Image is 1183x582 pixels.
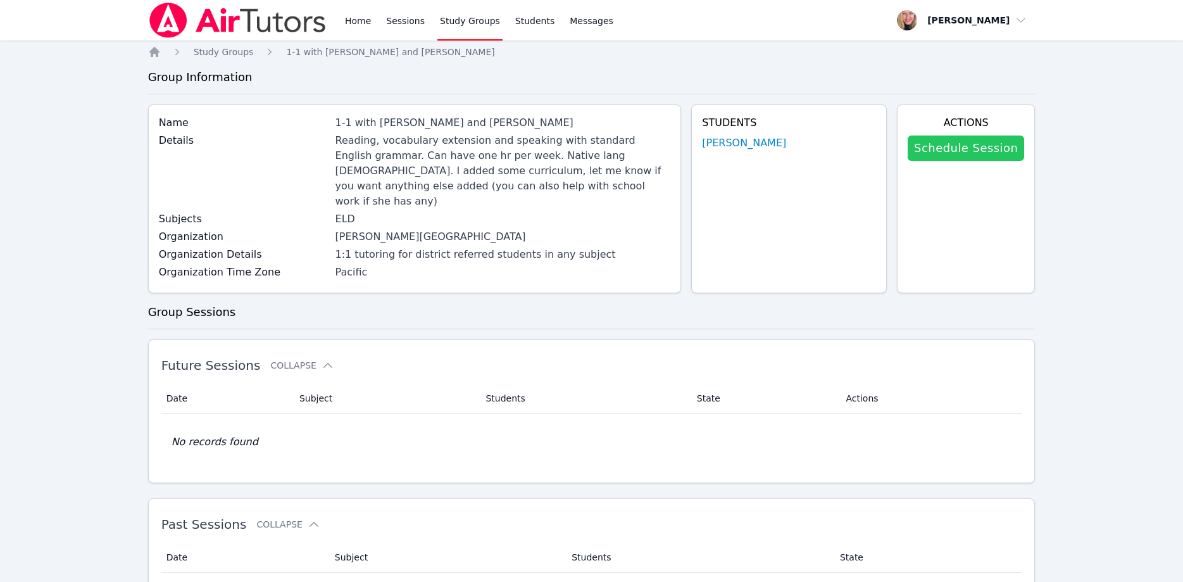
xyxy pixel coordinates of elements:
h4: Actions [908,115,1024,130]
div: ELD [335,212,671,227]
th: Date [161,542,327,573]
span: Future Sessions [161,358,261,373]
span: Messages [570,15,613,27]
th: Date [161,383,292,414]
label: Organization Details [159,247,328,262]
th: State [689,383,839,414]
a: 1-1 with [PERSON_NAME] and [PERSON_NAME] [286,46,494,58]
td: No records found [161,414,1022,470]
th: Actions [838,383,1022,414]
div: Pacific [335,265,671,280]
span: 1-1 with [PERSON_NAME] and [PERSON_NAME] [286,47,494,57]
a: [PERSON_NAME] [702,136,786,151]
h4: Students [702,115,876,130]
label: Organization [159,229,328,244]
h3: Group Information [148,68,1036,86]
div: Reading, vocabulary extension and speaking with standard English grammar. Can have one hr per wee... [335,133,671,209]
th: Students [564,542,832,573]
span: Past Sessions [161,517,247,532]
label: Organization Time Zone [159,265,328,280]
label: Subjects [159,212,328,227]
div: 1:1 tutoring for district referred students in any subject [335,247,671,262]
button: Collapse [256,518,320,531]
div: 1-1 with [PERSON_NAME] and [PERSON_NAME] [335,115,671,130]
a: Schedule Session [908,136,1024,161]
div: [PERSON_NAME][GEOGRAPHIC_DATA] [335,229,671,244]
h3: Group Sessions [148,303,1036,321]
label: Name [159,115,328,130]
th: Subject [327,542,564,573]
button: Collapse [270,359,334,372]
nav: Breadcrumb [148,46,1036,58]
th: Students [478,383,689,414]
span: Study Groups [194,47,254,57]
label: Details [159,133,328,148]
th: State [832,542,1022,573]
a: Study Groups [194,46,254,58]
img: Air Tutors [148,3,327,38]
th: Subject [292,383,479,414]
